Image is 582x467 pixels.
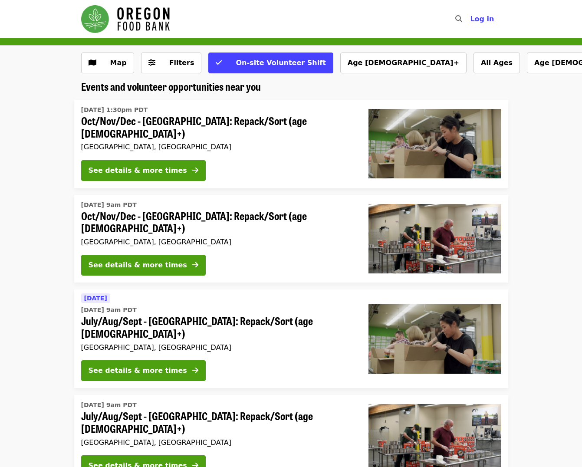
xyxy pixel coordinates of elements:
[84,295,107,302] span: [DATE]
[81,201,137,210] time: [DATE] 9am PDT
[81,105,148,115] time: [DATE] 1:30pm PDT
[74,195,508,283] a: See details for "Oct/Nov/Dec - Portland: Repack/Sort (age 16+)"
[208,53,333,73] button: On-site Volunteer Shift
[89,165,187,176] div: See details & more times
[368,109,501,178] img: Oct/Nov/Dec - Portland: Repack/Sort (age 8+) organized by Oregon Food Bank
[74,100,508,188] a: See details for "Oct/Nov/Dec - Portland: Repack/Sort (age 8+)"
[169,59,194,67] span: Filters
[470,15,494,23] span: Log in
[81,238,355,246] div: [GEOGRAPHIC_DATA], [GEOGRAPHIC_DATA]
[192,166,198,174] i: arrow-right icon
[192,366,198,375] i: arrow-right icon
[89,365,187,376] div: See details & more times
[455,15,462,23] i: search icon
[89,59,96,67] i: map icon
[192,261,198,269] i: arrow-right icon
[81,160,206,181] button: See details & more times
[81,210,355,235] span: Oct/Nov/Dec - [GEOGRAPHIC_DATA]: Repack/Sort (age [DEMOGRAPHIC_DATA]+)
[81,53,134,73] button: Show map view
[81,5,170,33] img: Oregon Food Bank - Home
[110,59,127,67] span: Map
[81,255,206,276] button: See details & more times
[81,79,261,94] span: Events and volunteer opportunities near you
[463,10,501,28] button: Log in
[89,260,187,270] div: See details & more times
[81,115,355,140] span: Oct/Nov/Dec - [GEOGRAPHIC_DATA]: Repack/Sort (age [DEMOGRAPHIC_DATA]+)
[148,59,155,67] i: sliders-h icon
[81,343,355,352] div: [GEOGRAPHIC_DATA], [GEOGRAPHIC_DATA]
[81,315,355,340] span: July/Aug/Sept - [GEOGRAPHIC_DATA]: Repack/Sort (age [DEMOGRAPHIC_DATA]+)
[81,143,355,151] div: [GEOGRAPHIC_DATA], [GEOGRAPHIC_DATA]
[81,410,355,435] span: July/Aug/Sept - [GEOGRAPHIC_DATA]: Repack/Sort (age [DEMOGRAPHIC_DATA]+)
[81,438,355,447] div: [GEOGRAPHIC_DATA], [GEOGRAPHIC_DATA]
[368,204,501,273] img: Oct/Nov/Dec - Portland: Repack/Sort (age 16+) organized by Oregon Food Bank
[236,59,326,67] span: On-site Volunteer Shift
[81,401,137,410] time: [DATE] 9am PDT
[467,9,474,30] input: Search
[473,53,520,73] button: All Ages
[368,304,501,374] img: July/Aug/Sept - Portland: Repack/Sort (age 8+) organized by Oregon Food Bank
[81,306,137,315] time: [DATE] 9am PDT
[74,289,508,388] a: See details for "July/Aug/Sept - Portland: Repack/Sort (age 8+)"
[81,360,206,381] button: See details & more times
[340,53,467,73] button: Age [DEMOGRAPHIC_DATA]+
[141,53,202,73] button: Filters (0 selected)
[216,59,222,67] i: check icon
